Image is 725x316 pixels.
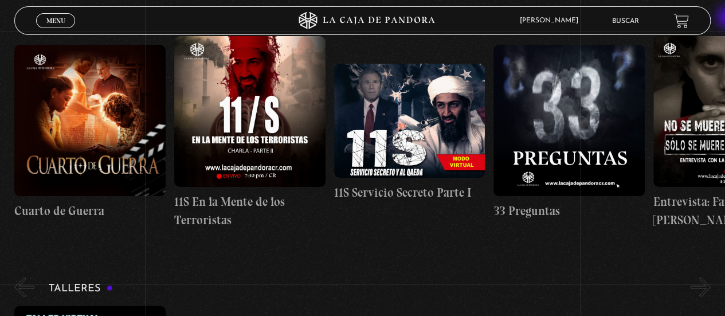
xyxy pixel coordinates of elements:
h4: 33 Preguntas [493,202,645,220]
button: Previous [14,277,34,297]
a: Cuarto de Guerra [14,36,166,229]
h4: 11S Servicio Secreto Parte I [334,184,485,202]
a: View your shopping cart [673,13,689,29]
span: [PERSON_NAME] [514,17,590,24]
a: 11S Servicio Secreto Parte I [334,36,485,229]
a: 33 Preguntas [493,36,645,229]
a: Buscar [612,18,639,25]
h3: Talleres [49,283,113,294]
h4: 11S En la Mente de los Terroristas [174,193,326,229]
h4: Cuarto de Guerra [14,202,166,220]
span: Menu [46,17,65,24]
a: 11S En la Mente de los Terroristas [174,36,326,229]
button: Next [691,277,711,297]
span: Cerrar [42,27,69,35]
button: Previous [14,7,34,28]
